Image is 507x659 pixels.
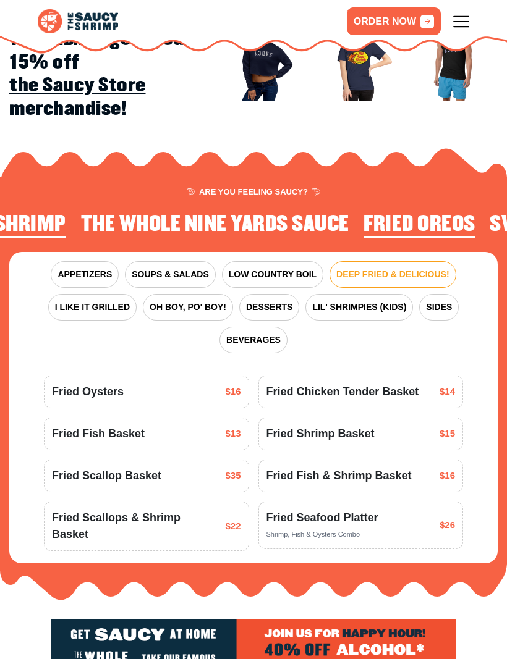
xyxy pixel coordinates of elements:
[132,268,208,281] span: SOUPS & SALADS
[347,7,441,35] a: ORDER NOW
[51,261,119,288] button: APPETIZERS
[312,301,406,314] span: LIL' SHRIMPIES (KIDS)
[226,334,281,346] span: BEVERAGES
[52,384,124,400] span: Fried Oysters
[219,327,288,353] button: BEVERAGES
[364,212,475,237] h2: Fried Oreos
[440,385,455,399] span: $14
[52,510,216,543] span: Fried Scallops & Shrimp Basket
[187,188,320,196] span: ARE YOU FEELING SAUCY?
[266,531,360,538] span: Shrimp, Fish & Oysters Combo
[266,468,412,484] span: Fried Fish & Shrimp Basket
[336,268,449,281] span: DEEP FRIED & DELICIOUS!
[364,212,475,240] li: 3 of 4
[9,5,204,120] h2: Coupon code WEAREBACK gets you 15% off merchandise!
[55,301,130,314] span: I LIKE IT GRILLED
[225,469,241,483] span: $35
[246,301,292,314] span: DESSERTS
[419,294,459,321] button: SIDES
[150,301,226,314] span: OH BOY, PO' BOY!
[229,268,317,281] span: LOW COUNTRY BOIL
[330,261,456,288] button: DEEP FRIED & DELICIOUS!
[81,212,349,240] li: 2 of 4
[440,469,455,483] span: $16
[266,384,419,400] span: Fried Chicken Tender Basket
[219,13,307,101] img: Image 1
[58,268,112,281] span: APPETIZERS
[52,468,161,484] span: Fried Scallop Basket
[314,13,402,101] img: Image 2
[305,294,413,321] button: LIL' SHRIMPIES (KIDS)
[426,301,452,314] span: SIDES
[125,261,215,288] button: SOUPS & SALADS
[225,427,241,441] span: $13
[440,518,455,532] span: $26
[266,426,375,442] span: Fried Shrimp Basket
[266,510,378,526] span: Fried Seafood Platter
[143,294,233,321] button: OH BOY, PO' BOY!
[239,294,299,321] button: DESSERTS
[225,519,241,534] span: $22
[52,426,145,442] span: Fried Fish Basket
[81,212,349,237] h2: The Whole Nine Yards Sauce
[9,74,146,97] a: the Saucy Store
[48,294,137,321] button: I LIKE IT GRILLED
[440,427,455,441] span: $15
[225,385,241,399] span: $16
[222,261,323,288] button: LOW COUNTRY BOIL
[38,9,118,33] img: logo
[410,13,498,101] img: Image 3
